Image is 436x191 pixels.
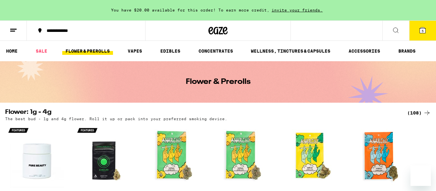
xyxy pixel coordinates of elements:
[422,29,424,33] span: 5
[248,47,334,55] a: WELLNESS, TINCTURES & CAPSULES
[33,47,50,55] a: SALE
[143,124,207,188] img: Anarchy - Banana OG - 3.5g
[157,47,184,55] a: EDIBLES
[350,124,414,188] img: Anarchy - Cherry OG - 3.5g
[395,47,419,55] a: BRANDS
[409,21,436,40] button: 5
[195,47,236,55] a: CONCENTRATES
[269,8,325,12] span: invite your friends.
[407,109,431,117] a: (108)
[124,47,145,55] a: VAPES
[5,109,400,117] h2: Flower: 1g - 4g
[372,150,384,163] iframe: Close message
[345,47,383,55] a: ACCESSORIES
[62,47,113,55] a: FLOWER & PREROLLS
[5,124,69,188] img: Pure Beauty - Gush Mints 1:1 - 3.5g
[111,8,269,12] span: You have $20.00 available for this order! To earn more credit,
[410,165,431,186] iframe: Button to launch messaging window
[186,78,251,86] h1: Flower & Prerolls
[212,124,276,188] img: Anarchy - Runtz Mode - 3.5g
[281,124,345,188] img: Anarchy - Orange Runtz - 3.5g
[5,117,227,121] p: The best bud - 1g and 4g flower. Roll it up or pack into your preferred smoking device.
[74,124,138,188] img: Circles Base Camp - Headband - 3.5g
[3,47,21,55] a: HOME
